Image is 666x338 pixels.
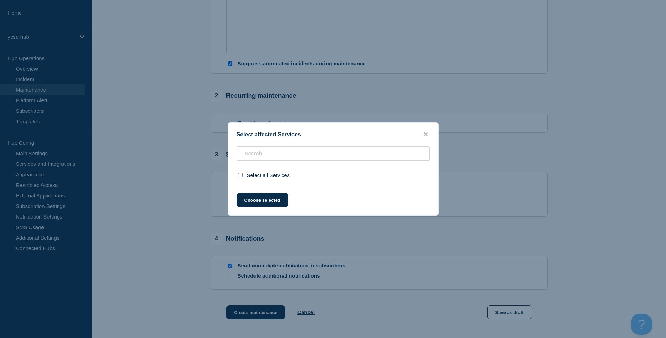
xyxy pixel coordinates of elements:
span: Select all Services [247,172,290,178]
input: select all checkbox [238,173,243,177]
div: Select affected Services [228,131,438,138]
input: Search [237,146,430,161]
button: Choose selected [237,193,288,207]
button: close button [422,131,430,138]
